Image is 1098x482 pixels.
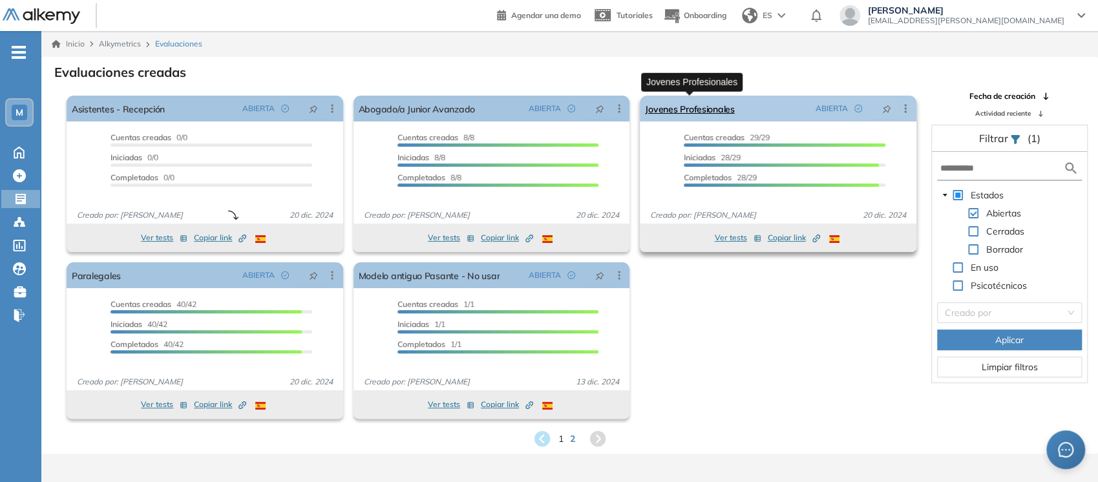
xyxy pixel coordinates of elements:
span: Iniciadas [111,152,142,162]
span: Onboarding [684,10,726,20]
span: Completados [684,173,732,182]
span: Cuentas creadas [111,299,171,309]
span: check-circle [281,105,289,112]
img: world [742,8,757,23]
span: Agendar una demo [511,10,581,20]
span: Iniciadas [684,152,715,162]
span: Cerradas [984,224,1027,239]
button: Ver tests [141,230,187,246]
span: Cuentas creadas [111,132,171,142]
span: Creado por: [PERSON_NAME] [359,376,475,388]
span: 0/0 [111,173,174,182]
img: Logo [3,8,80,25]
span: 40/42 [111,319,167,329]
span: Limpiar filtros [981,360,1037,374]
span: [EMAIL_ADDRESS][PERSON_NAME][DOMAIN_NAME] [868,16,1064,26]
button: Ver tests [428,397,474,412]
span: 40/42 [111,339,184,349]
span: Copiar link [768,232,820,244]
span: 8/8 [397,173,461,182]
span: Estados [971,189,1004,201]
button: pushpin [586,98,614,119]
img: ESP [542,235,553,243]
span: (1) [1027,131,1040,146]
span: 20 dic. 2024 [284,209,338,221]
span: Abiertas [984,205,1024,221]
span: Psicotécnicos [968,278,1029,293]
a: Inicio [52,38,85,50]
span: ABIERTA [529,103,561,114]
button: Limpiar filtros [937,357,1082,377]
a: Paralegales [72,262,121,288]
span: En uso [971,262,998,273]
span: 0/0 [111,152,158,162]
span: Completados [111,339,158,349]
span: Cuentas creadas [684,132,744,142]
span: [PERSON_NAME] [868,5,1064,16]
span: check-circle [567,105,575,112]
button: pushpin [586,265,614,286]
span: pushpin [595,103,604,114]
span: Aplicar [995,333,1024,347]
a: Modelo antiguo Pasante - No usar [359,262,500,288]
span: Completados [397,173,445,182]
span: ES [763,10,772,21]
i: - [12,51,26,54]
button: pushpin [299,98,328,119]
button: pushpin [299,265,328,286]
button: Ver tests [715,230,761,246]
span: 28/29 [684,152,741,162]
span: ABIERTA [242,103,275,114]
span: 20 dic. 2024 [858,209,911,221]
span: Actividad reciente [975,109,1031,118]
img: ESP [255,402,266,410]
img: search icon [1063,160,1079,176]
span: Iniciadas [397,152,429,162]
span: ABIERTA [529,269,561,281]
span: 28/29 [684,173,757,182]
img: ESP [542,402,553,410]
span: En uso [968,260,1001,275]
span: Tutoriales [617,10,653,20]
span: Evaluaciones [155,38,202,50]
span: pushpin [595,270,604,280]
img: ESP [255,235,266,243]
img: arrow [777,13,785,18]
button: pushpin [872,98,901,119]
span: pushpin [882,103,891,114]
button: Copiar link [481,397,533,412]
button: Aplicar [937,330,1082,350]
button: Ver tests [428,230,474,246]
span: 8/8 [397,152,445,162]
span: Cuentas creadas [397,299,458,309]
span: Abiertas [986,207,1021,219]
span: Completados [111,173,158,182]
span: Creado por: [PERSON_NAME] [72,209,188,221]
span: Copiar link [194,232,246,244]
span: 0/0 [111,132,187,142]
span: 40/42 [111,299,196,309]
span: Estados [968,187,1006,203]
span: Copiar link [481,232,533,244]
button: Copiar link [481,230,533,246]
span: ABIERTA [816,103,848,114]
span: caret-down [942,192,948,198]
button: Ver tests [141,397,187,412]
span: Iniciadas [111,319,142,329]
h3: Evaluaciones creadas [54,65,186,80]
span: 2 [570,432,575,446]
span: Creado por: [PERSON_NAME] [359,209,475,221]
span: 1 [558,432,564,446]
a: Abogado/a Junior Avanzado [359,96,475,121]
a: Agendar una demo [497,6,581,22]
span: Completados [397,339,445,349]
button: Copiar link [194,230,246,246]
span: Psicotécnicos [971,280,1027,291]
span: Copiar link [481,399,533,410]
span: message [1058,442,1073,457]
span: check-circle [854,105,862,112]
span: 1/1 [397,299,474,309]
span: 1/1 [397,339,461,349]
button: Copiar link [768,230,820,246]
span: Copiar link [194,399,246,410]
